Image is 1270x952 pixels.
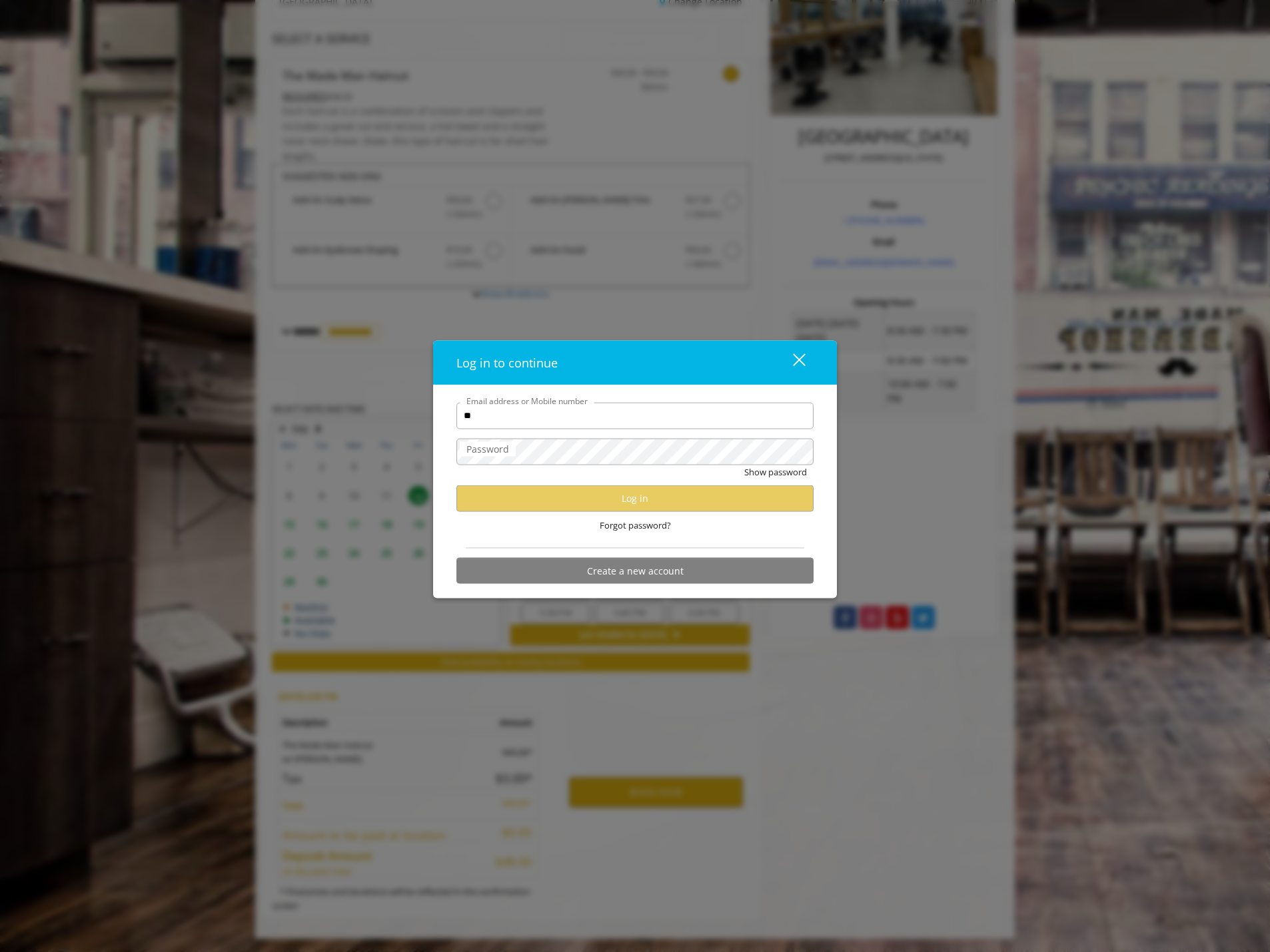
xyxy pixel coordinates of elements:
[456,558,814,584] button: Create a new account
[460,441,516,456] label: Password
[768,349,814,376] button: close dialog
[456,402,814,429] input: Email address or Mobile number
[600,518,671,532] span: Forgot password?
[778,353,804,373] div: close dialog
[456,438,814,465] input: Password
[456,354,558,370] span: Log in to continue
[744,465,807,479] button: Show password
[456,485,814,511] button: Log in
[460,394,594,407] label: Email address or Mobile number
